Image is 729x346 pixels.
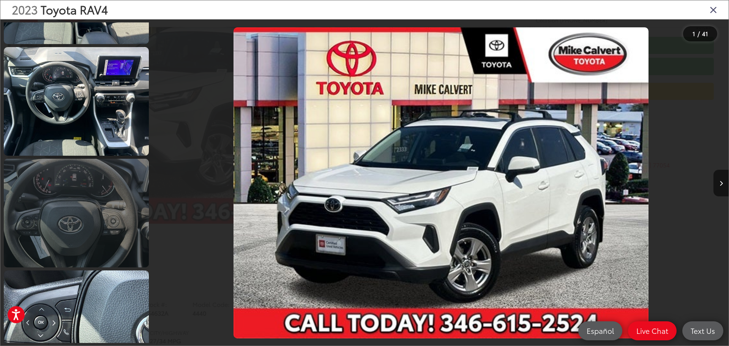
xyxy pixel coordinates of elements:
button: Next image [713,170,729,196]
span: 2023 [12,1,38,17]
i: Close gallery [710,5,717,14]
span: Text Us [687,326,719,335]
span: Español [583,326,618,335]
a: Live Chat [628,321,677,340]
img: 2023 Toyota RAV4 XLE [2,46,150,157]
span: Toyota RAV4 [41,1,108,17]
span: 41 [702,29,708,38]
img: 2023 Toyota RAV4 XLE [234,27,649,339]
span: / [697,31,701,36]
div: 2023 Toyota RAV4 XLE 0 [154,27,729,339]
a: Español [578,321,622,340]
span: Live Chat [633,326,672,335]
span: 1 [693,29,695,38]
a: Text Us [682,321,723,340]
